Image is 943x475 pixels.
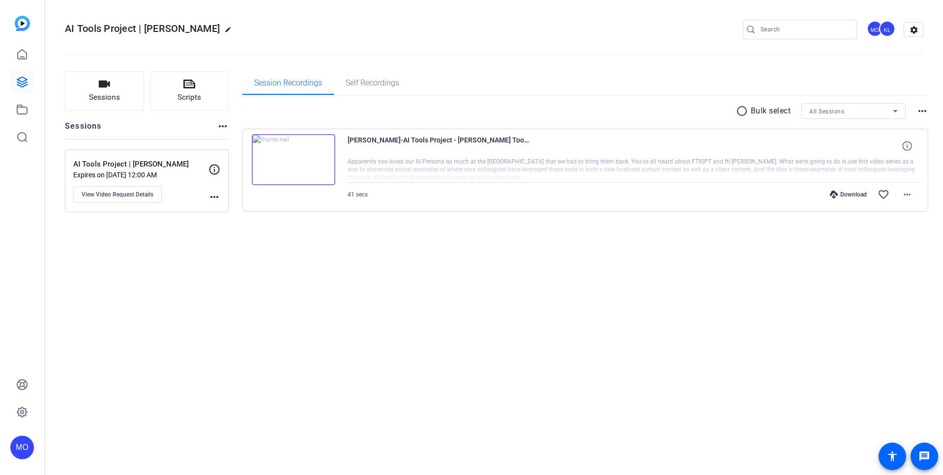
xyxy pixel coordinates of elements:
mat-icon: more_horiz [916,105,928,117]
span: Session Recordings [254,79,322,87]
mat-icon: message [918,450,930,462]
p: Expires on [DATE] 12:00 AM [73,171,208,179]
ngx-avatar: Keri Li [879,21,896,38]
mat-icon: more_horiz [901,189,913,200]
mat-icon: more_horiz [217,120,229,132]
button: Sessions [65,71,144,111]
span: Scripts [177,92,201,103]
p: AI Tools Project | [PERSON_NAME] [73,159,208,170]
img: thumb-nail [252,134,335,185]
mat-icon: accessibility [886,450,898,462]
span: All Sessions [809,108,844,115]
input: Search [761,24,849,35]
mat-icon: more_horiz [208,191,220,203]
div: Download [825,191,872,198]
div: KL [879,21,895,37]
h2: Sessions [65,120,102,139]
mat-icon: settings [904,23,924,37]
span: Self Recordings [346,79,399,87]
span: 41 secs [348,191,368,198]
mat-icon: edit [225,26,236,38]
mat-icon: favorite_border [878,189,889,200]
span: View Video Request Details [82,191,153,198]
div: MO [867,21,883,37]
button: View Video Request Details [73,186,162,203]
div: MO [10,436,34,459]
span: [PERSON_NAME]-AI Tools Project - [PERSON_NAME] Tools Project - [PERSON_NAME]-1756235120955-webcam [348,134,530,158]
span: Sessions [89,92,120,103]
span: AI Tools Project | [PERSON_NAME] [65,23,220,34]
button: Scripts [150,71,229,111]
mat-icon: radio_button_unchecked [736,105,751,117]
ngx-avatar: Maura Olson [867,21,884,38]
p: Bulk select [751,105,791,117]
img: blue-gradient.svg [15,16,30,31]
